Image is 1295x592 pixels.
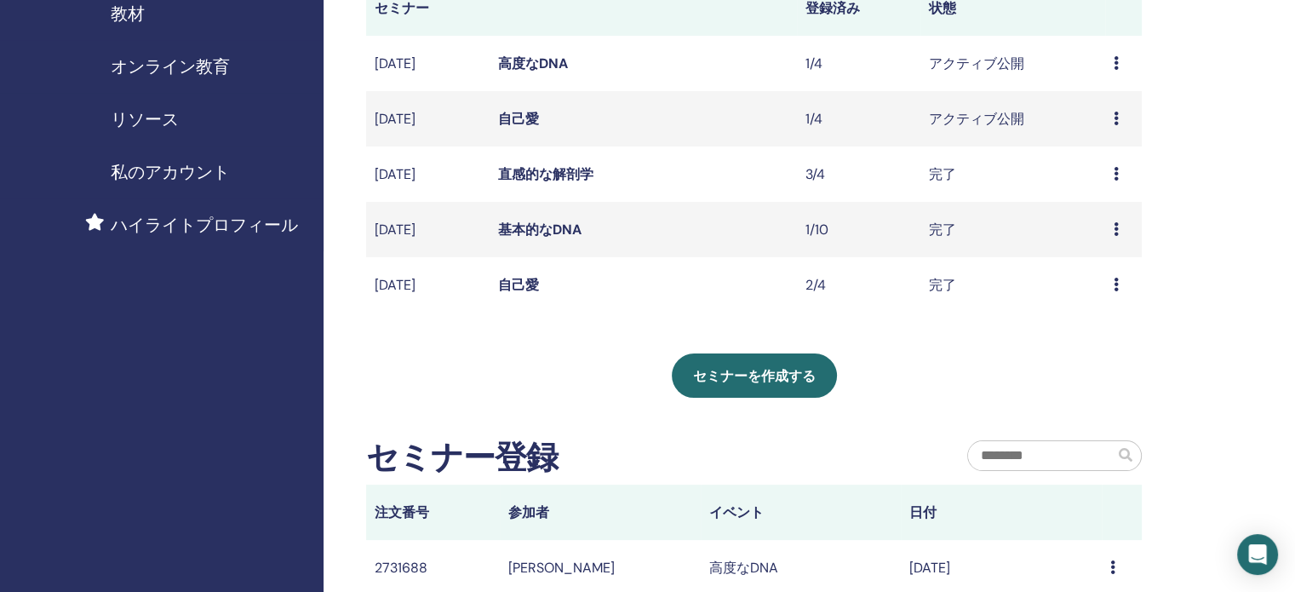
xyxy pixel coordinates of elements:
[929,110,1024,128] font: アクティブ公開
[693,367,816,385] font: セミナーを作成する
[909,503,937,521] font: 日付
[929,165,956,183] font: 完了
[375,221,415,239] font: [DATE]
[375,503,429,521] font: 注文番号
[508,559,615,577] font: [PERSON_NAME]
[1237,534,1278,575] div: インターコムメッセンジャーを開く
[805,55,822,72] font: 1/4
[709,503,764,521] font: イベント
[929,55,1024,72] font: アクティブ公開
[111,214,298,236] font: ハイライトプロフィール
[672,353,837,398] a: セミナーを作成する
[111,108,179,130] font: リソース
[111,3,145,25] font: 教材
[498,165,593,183] a: 直感的な解剖学
[929,276,956,294] font: 完了
[498,276,539,294] a: 自己愛
[375,276,415,294] font: [DATE]
[375,55,415,72] font: [DATE]
[805,110,822,128] font: 1/4
[508,503,549,521] font: 参加者
[498,221,582,239] a: 基本的なDNA
[909,559,950,577] font: [DATE]
[498,55,568,72] a: 高度なDNA
[805,165,825,183] font: 3/4
[709,559,778,577] font: 高度なDNA
[805,276,826,294] font: 2/4
[498,110,539,128] a: 自己愛
[375,110,415,128] font: [DATE]
[111,161,230,183] font: 私のアカウント
[111,55,230,78] font: オンライン教育
[805,221,828,239] font: 1/10
[375,165,415,183] font: [DATE]
[375,559,427,577] font: 2731688
[366,436,558,479] font: セミナー登録
[929,221,956,239] font: 完了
